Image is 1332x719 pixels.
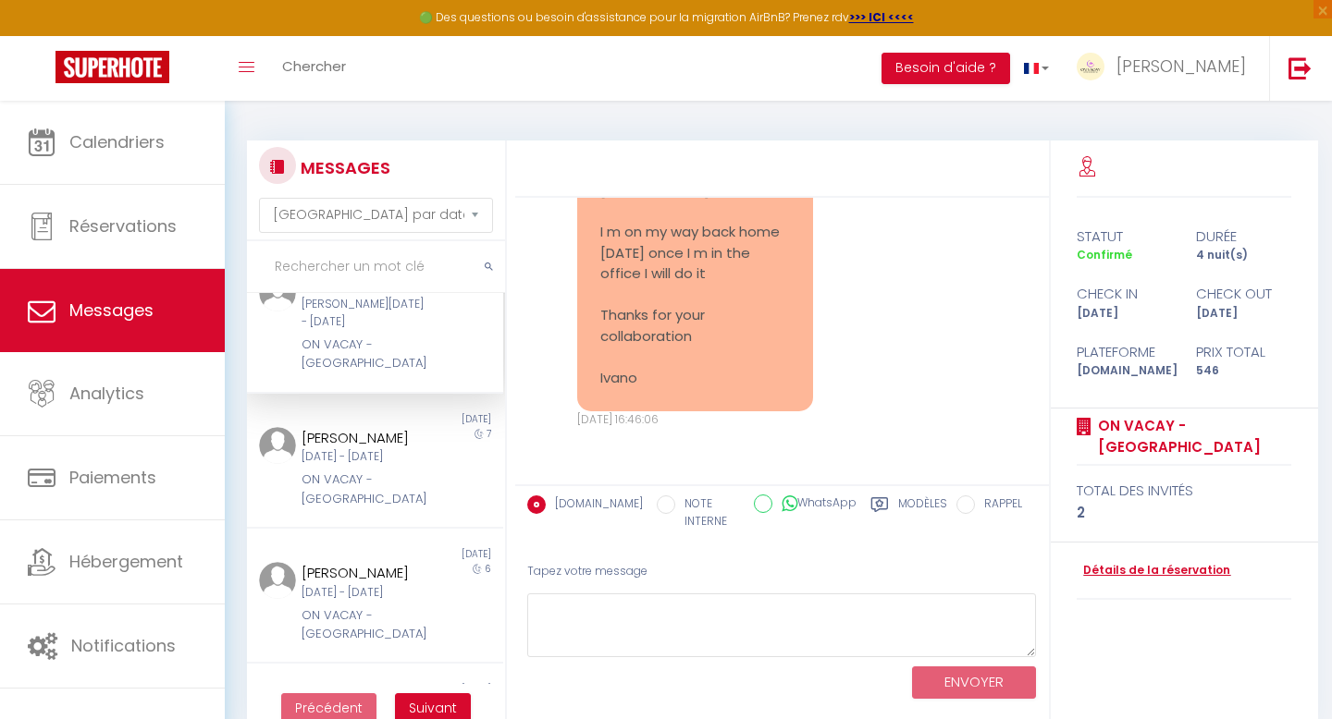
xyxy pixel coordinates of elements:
[302,470,426,508] div: ON VACAY - [GEOGRAPHIC_DATA]
[1289,56,1312,79] img: logout
[975,495,1022,516] label: RAPPEL
[69,130,165,153] span: Calendriers
[1065,341,1184,363] div: Plateforme
[71,634,176,657] span: Notifications
[302,562,426,584] div: [PERSON_NAME]
[282,56,346,76] span: Chercher
[1091,415,1291,458] a: ON VACAY - [GEOGRAPHIC_DATA]
[302,584,426,602] div: [DATE] - [DATE]
[302,606,426,644] div: ON VACAY - [GEOGRAPHIC_DATA]
[1077,562,1230,579] a: Détails de la réservation
[296,147,390,189] h3: MESSAGES
[1065,305,1184,323] div: [DATE]
[1116,55,1246,78] span: [PERSON_NAME]
[600,77,790,389] pre: RE: Vous avez un message de l'établissement ON VACAY - Votre havre de paix à 100 m des plages [PE...
[259,562,296,599] img: ...
[1065,283,1184,305] div: check in
[898,495,947,533] label: Modèles
[1077,502,1291,524] div: 2
[485,562,491,576] span: 6
[247,241,505,293] input: Rechercher un mot clé
[1077,53,1104,80] img: ...
[849,9,914,25] a: >>> ICI <<<<
[55,51,169,83] img: Super Booking
[375,547,502,562] div: [DATE]
[259,274,296,311] img: ...
[1184,225,1303,248] div: durée
[546,495,643,516] label: [DOMAIN_NAME]
[1063,36,1269,101] a: ... [PERSON_NAME]
[1184,283,1303,305] div: check out
[69,382,144,405] span: Analytics
[69,299,154,322] span: Messages
[772,494,857,515] label: WhatsApp
[375,412,502,427] div: [DATE]
[1184,362,1303,380] div: 546
[302,427,426,449] div: [PERSON_NAME]
[302,296,426,331] div: [PERSON_NAME][DATE] - [DATE]
[302,335,426,373] div: ON VACAY - [GEOGRAPHIC_DATA]
[409,699,457,717] span: Suivant
[487,427,491,441] span: 7
[882,53,1010,84] button: Besoin d'aide ?
[69,214,177,238] span: Réservations
[1077,247,1132,262] span: Confirmé
[259,427,296,464] img: ...
[375,682,502,697] div: [DATE]
[577,411,813,429] div: [DATE] 16:46:06
[69,550,183,573] span: Hébergement
[69,466,156,489] span: Paiements
[1065,362,1184,380] div: [DOMAIN_NAME]
[675,495,740,530] label: NOTE INTERNE
[912,666,1036,699] button: ENVOYER
[1077,480,1291,502] div: total des invités
[1184,247,1303,264] div: 4 nuit(s)
[268,36,360,101] a: Chercher
[527,549,1037,594] div: Tapez votre message
[1184,305,1303,323] div: [DATE]
[302,448,426,466] div: [DATE] - [DATE]
[1184,341,1303,363] div: Prix total
[295,699,363,717] span: Précédent
[1065,225,1184,248] div: statut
